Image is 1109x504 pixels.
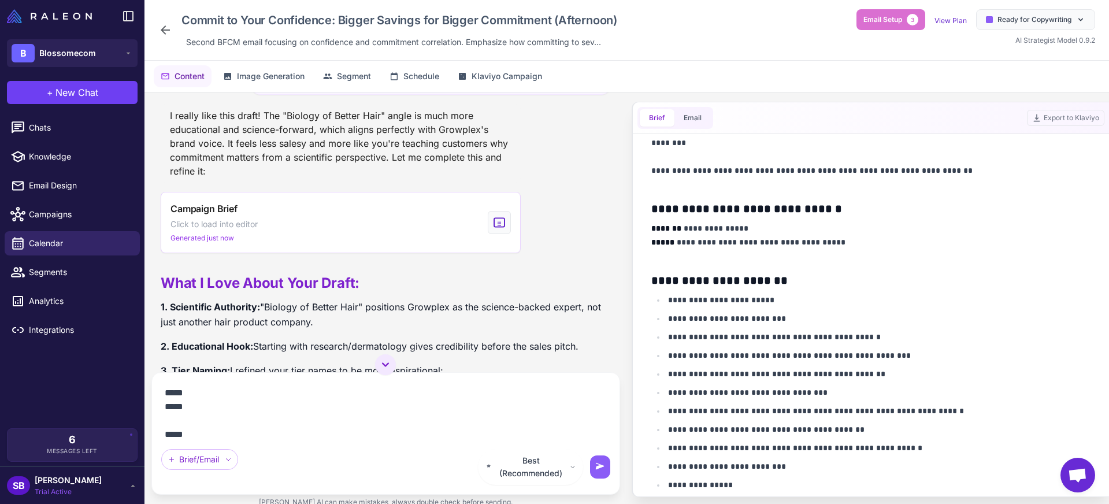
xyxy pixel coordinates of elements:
[997,14,1071,25] span: Ready for Copywriting
[451,65,549,87] button: Klaviyo Campaign
[934,16,967,25] a: View Plan
[35,474,102,487] span: [PERSON_NAME]
[5,202,140,227] a: Campaigns
[907,14,918,25] span: 3
[170,202,238,216] span: Campaign Brief
[640,109,674,127] button: Brief
[29,324,131,336] span: Integrations
[478,449,583,485] button: Best (Recommended)
[161,301,260,313] strong: 1. Scientific Authority:
[39,47,96,60] span: Blossomecom
[175,70,205,83] span: Content
[5,231,140,255] a: Calendar
[170,233,234,243] span: Generated just now
[403,70,439,83] span: Schedule
[161,274,611,292] h2: What I Love About Your Draft:
[496,454,565,480] span: Best (Recommended)
[7,9,97,23] a: Raleon Logo
[29,150,131,163] span: Knowledge
[674,109,711,127] button: Email
[29,208,131,221] span: Campaigns
[29,295,131,307] span: Analytics
[5,289,140,313] a: Analytics
[12,44,35,62] div: B
[29,266,131,279] span: Segments
[5,173,140,198] a: Email Design
[5,318,140,342] a: Integrations
[69,435,76,445] span: 6
[237,70,305,83] span: Image Generation
[29,237,131,250] span: Calendar
[383,65,446,87] button: Schedule
[170,218,258,231] span: Click to load into editor
[7,9,92,23] img: Raleon Logo
[47,447,98,455] span: Messages Left
[161,299,611,329] p: "Biology of Better Hair" positions Growplex as the science-backed expert, not just another hair p...
[216,65,311,87] button: Image Generation
[472,70,542,83] span: Klaviyo Campaign
[181,34,606,51] div: Click to edit description
[47,86,53,99] span: +
[1015,36,1095,45] span: AI Strategist Model 0.9.2
[177,9,622,31] div: Click to edit campaign name
[5,116,140,140] a: Chats
[856,9,925,30] button: Email Setup3
[35,487,102,497] span: Trial Active
[337,70,371,83] span: Segment
[161,339,611,354] p: Starting with research/dermatology gives credibility before the sales pitch.
[7,81,138,104] button: +New Chat
[186,36,601,49] span: Second BFCM email focusing on confidence and commitment correlation. Emphasize how committing to ...
[161,449,238,470] div: Brief/Email
[154,65,212,87] button: Content
[1027,110,1104,126] button: Export to Klaviyo
[29,179,131,192] span: Email Design
[316,65,378,87] button: Segment
[7,39,138,67] button: BBlossomecom
[161,365,230,376] strong: 3. Tier Naming:
[29,121,131,134] span: Chats
[55,86,98,99] span: New Chat
[161,340,253,352] strong: 2. Educational Hook:
[5,260,140,284] a: Segments
[161,104,521,183] div: I really like this draft! The "Biology of Better Hair" angle is much more educational and science...
[863,14,902,25] span: Email Setup
[161,363,611,378] p: I refined your tier names to be more aspirational:
[5,144,140,169] a: Knowledge
[1060,458,1095,492] div: Open chat
[7,476,30,495] div: SB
